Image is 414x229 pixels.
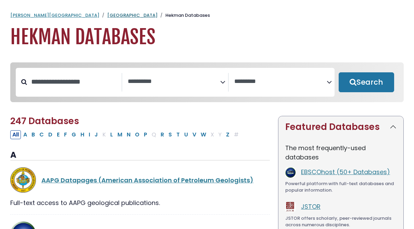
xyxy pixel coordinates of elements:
[159,130,166,139] button: Filter Results R
[27,76,122,87] input: Search database by title or keyword
[278,116,403,138] button: Featured Databases
[55,130,62,139] button: Filter Results E
[10,115,79,127] span: 247 Databases
[224,130,231,139] button: Filter Results Z
[70,130,78,139] button: Filter Results G
[234,78,327,85] textarea: Search
[142,130,149,139] button: Filter Results P
[87,130,92,139] button: Filter Results I
[10,26,404,49] h1: Hekman Databases
[10,12,99,19] a: [PERSON_NAME][GEOGRAPHIC_DATA]
[92,130,100,139] button: Filter Results J
[133,130,141,139] button: Filter Results O
[78,130,86,139] button: Filter Results H
[46,130,54,139] button: Filter Results D
[285,180,397,194] div: Powerful platform with full-text databases and popular information.
[158,12,210,19] li: Hekman Databases
[62,130,69,139] button: Filter Results F
[10,12,404,19] nav: breadcrumb
[41,176,253,184] a: AAPG Datapages (American Association of Petroleum Geologists)
[108,130,115,139] button: Filter Results L
[301,202,321,211] a: JSTOR
[166,130,174,139] button: Filter Results S
[182,130,190,139] button: Filter Results U
[125,130,133,139] button: Filter Results N
[285,143,397,162] p: The most frequently-used databases
[190,130,198,139] button: Filter Results V
[10,150,270,160] h3: A
[107,12,158,19] a: [GEOGRAPHIC_DATA]
[10,198,270,207] div: Full-text access to AAPG geological publications.
[21,130,29,139] button: Filter Results A
[37,130,46,139] button: Filter Results C
[199,130,208,139] button: Filter Results W
[10,130,241,138] div: Alpha-list to filter by first letter of database name
[115,130,124,139] button: Filter Results M
[301,168,390,176] a: EBSCOhost (50+ Databases)
[128,78,220,85] textarea: Search
[29,130,37,139] button: Filter Results B
[339,72,394,92] button: Submit for Search Results
[285,215,397,228] div: JSTOR offers scholarly, peer-reviewed journals across numerous disciplines.
[174,130,182,139] button: Filter Results T
[10,130,21,139] button: All
[10,62,404,102] nav: Search filters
